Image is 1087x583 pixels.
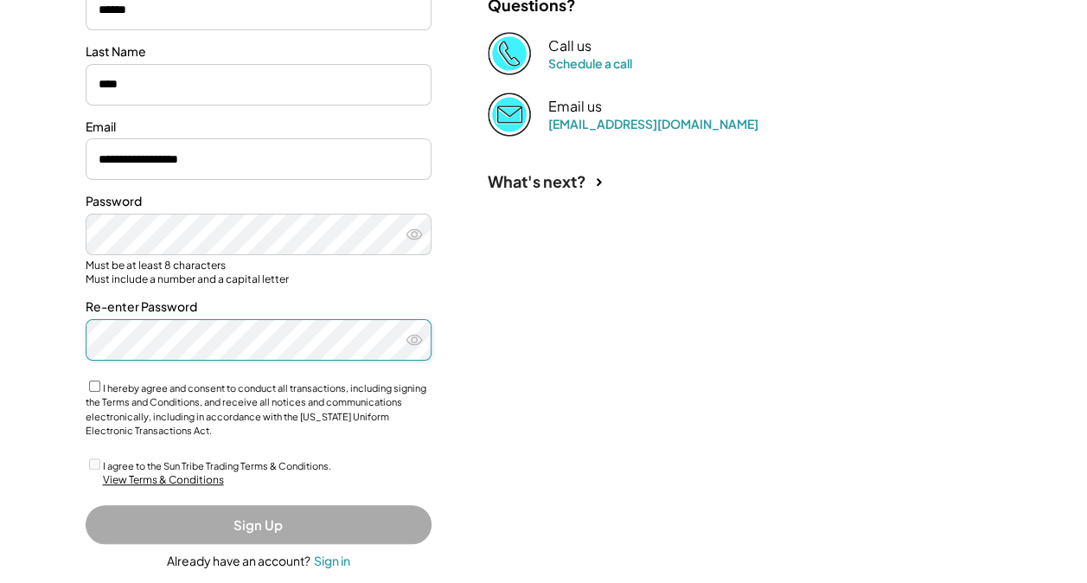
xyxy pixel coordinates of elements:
div: View Terms & Conditions [103,473,224,488]
label: I agree to the Sun Tribe Trading Terms & Conditions. [103,460,331,471]
div: Re-enter Password [86,298,432,316]
a: [EMAIL_ADDRESS][DOMAIN_NAME] [548,116,758,131]
div: What's next? [488,171,586,191]
label: I hereby agree and consent to conduct all transactions, including signing the Terms and Condition... [86,382,426,437]
div: Email us [548,98,602,116]
a: Schedule a call [548,55,632,71]
div: Sign in [314,553,350,568]
div: Last Name [86,43,432,61]
img: Email%202%403x.png [488,93,531,136]
div: Password [86,193,432,210]
div: Already have an account? [167,553,310,570]
div: Must be at least 8 characters Must include a number and a capital letter [86,259,432,285]
img: Phone%20copy%403x.png [488,32,531,75]
div: Call us [548,37,591,55]
div: Email [86,119,432,136]
button: Sign Up [86,505,432,544]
